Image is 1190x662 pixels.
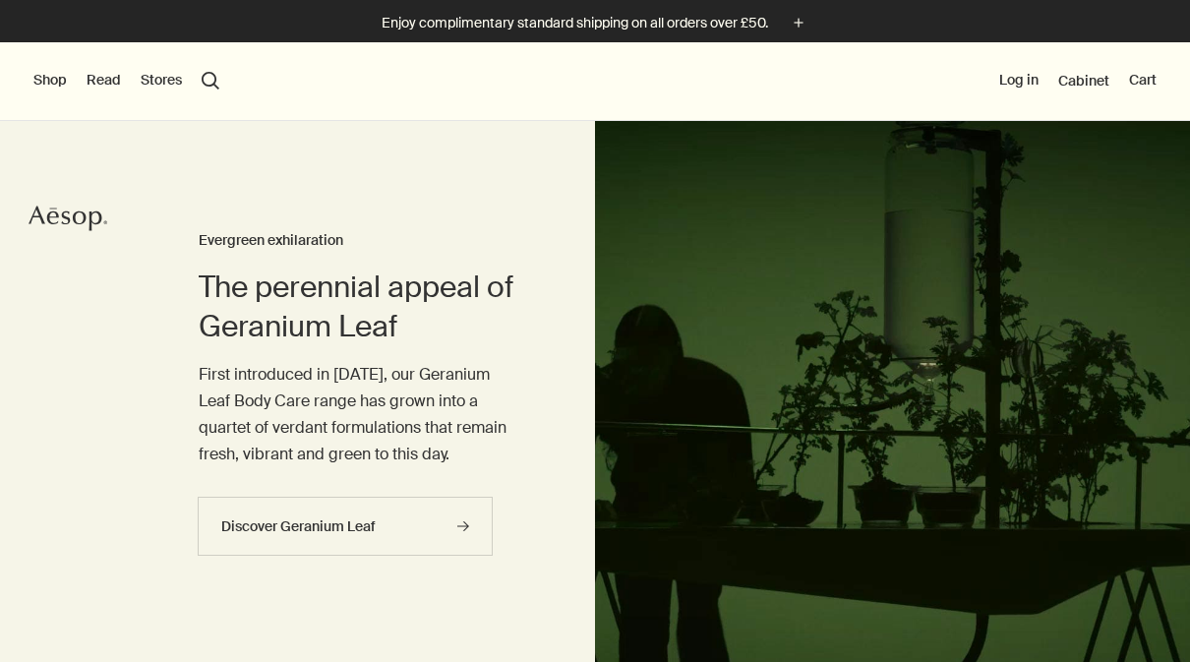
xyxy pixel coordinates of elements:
svg: Aesop [29,204,107,233]
h3: Evergreen exhilaration [199,229,516,253]
button: Cart [1129,71,1157,90]
p: First introduced in [DATE], our Geranium Leaf Body Care range has grown into a quartet of verdant... [199,361,516,468]
p: Enjoy complimentary standard shipping on all orders over £50. [382,13,768,33]
a: Cabinet [1058,72,1109,90]
nav: supplementary [999,42,1157,121]
a: Aesop [29,204,107,238]
button: Stores [141,71,182,90]
button: Log in [999,71,1039,90]
button: Read [87,71,121,90]
button: Enjoy complimentary standard shipping on all orders over £50. [382,12,809,34]
button: Open search [202,72,219,90]
a: Discover Geranium Leaf [198,497,493,556]
nav: primary [33,42,219,121]
button: Shop [33,71,67,90]
h2: The perennial appeal of Geranium Leaf [199,268,516,346]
